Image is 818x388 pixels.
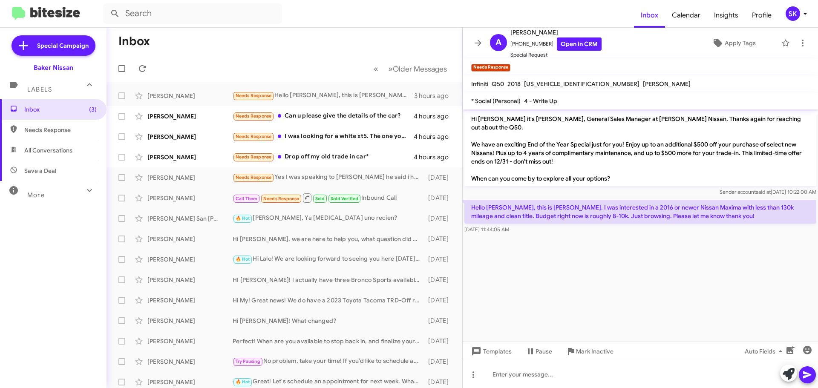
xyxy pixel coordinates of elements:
[147,255,233,264] div: [PERSON_NAME]
[471,64,510,72] small: Needs Response
[236,359,260,364] span: Try Pausing
[510,37,602,51] span: [PHONE_NUMBER]
[233,337,424,345] div: Perfect! When are you available to stop back in, and finalize your trade in?
[89,105,97,114] span: (3)
[233,91,414,101] div: Hello [PERSON_NAME], this is [PERSON_NAME]. I was interested in a 2016 or newer Nissan Maxima wit...
[369,60,452,78] nav: Page navigation example
[707,3,745,28] a: Insights
[414,92,455,100] div: 3 hours ago
[103,3,282,24] input: Search
[424,194,455,202] div: [DATE]
[507,80,521,88] span: 2018
[236,196,258,201] span: Call Them
[236,113,272,119] span: Needs Response
[464,226,509,233] span: [DATE] 11:44:05 AM
[424,316,455,325] div: [DATE]
[414,132,455,141] div: 4 hours ago
[147,235,233,243] div: [PERSON_NAME]
[424,235,455,243] div: [DATE]
[147,194,233,202] div: [PERSON_NAME]
[536,344,552,359] span: Pause
[414,112,455,121] div: 4 hours ago
[424,276,455,284] div: [DATE]
[495,36,501,49] span: A
[147,378,233,386] div: [PERSON_NAME]
[510,51,602,59] span: Special Request
[236,175,272,180] span: Needs Response
[118,34,150,48] h1: Inbox
[147,92,233,100] div: [PERSON_NAME]
[738,344,792,359] button: Auto Fields
[665,3,707,28] a: Calendar
[424,357,455,366] div: [DATE]
[233,377,424,387] div: Great! Let's schedule an appointment for next week. What day works best for you?
[34,63,73,72] div: Baker Nissan
[745,3,778,28] a: Profile
[756,189,771,195] span: said at
[233,356,424,366] div: No problem, take your time! If you’d like to schedule an appointment for when you're back in town...
[233,132,414,141] div: I was looking for a white xt5. The one you show is silver. Do you have any other ones
[147,214,233,223] div: [PERSON_NAME] San [PERSON_NAME]
[778,6,809,21] button: SK
[27,191,45,199] span: More
[463,344,518,359] button: Templates
[24,167,56,175] span: Save a Deal
[233,172,424,182] div: Yes I was speaking to [PERSON_NAME] he said i had to come up with 1500
[464,200,816,224] p: Hello [PERSON_NAME], this is [PERSON_NAME]. I was interested in a 2016 or newer Nissan Maxima wit...
[524,97,557,105] span: 4 - Write Up
[24,146,72,155] span: All Conversations
[233,193,424,203] div: Inbound Call
[469,344,512,359] span: Templates
[263,196,300,201] span: Needs Response
[233,276,424,284] div: HI [PERSON_NAME]! I actually have three Bronco Sports available for you to see. When can you stop...
[147,337,233,345] div: [PERSON_NAME]
[786,6,800,21] div: SK
[24,126,97,134] span: Needs Response
[492,80,504,88] span: Q50
[576,344,613,359] span: Mark Inactive
[393,64,447,74] span: Older Messages
[233,316,424,325] div: Hi [PERSON_NAME]! What changed?
[147,132,233,141] div: [PERSON_NAME]
[236,154,272,160] span: Needs Response
[233,111,414,121] div: Can u please give the details of the car?
[12,35,95,56] a: Special Campaign
[424,173,455,182] div: [DATE]
[147,173,233,182] div: [PERSON_NAME]
[634,3,665,28] a: Inbox
[374,63,378,74] span: «
[643,80,691,88] span: [PERSON_NAME]
[388,63,393,74] span: »
[236,216,250,221] span: 🔥 Hot
[559,344,620,359] button: Mark Inactive
[236,256,250,262] span: 🔥 Hot
[424,337,455,345] div: [DATE]
[27,86,52,93] span: Labels
[557,37,602,51] a: Open in CRM
[383,60,452,78] button: Next
[233,235,424,243] div: Hi [PERSON_NAME], we are here to help you, what question did you have?
[720,189,816,195] span: Sender account [DATE] 10:22:00 AM
[37,41,89,50] span: Special Campaign
[236,134,272,139] span: Needs Response
[424,255,455,264] div: [DATE]
[315,196,325,201] span: Sold
[147,296,233,305] div: [PERSON_NAME]
[424,296,455,305] div: [DATE]
[369,60,383,78] button: Previous
[24,105,97,114] span: Inbox
[147,316,233,325] div: [PERSON_NAME]
[147,276,233,284] div: [PERSON_NAME]
[524,80,639,88] span: [US_VEHICLE_IDENTIFICATION_NUMBER]
[725,35,756,51] span: Apply Tags
[471,97,521,105] span: * Social (Personal)
[236,93,272,98] span: Needs Response
[147,153,233,161] div: [PERSON_NAME]
[424,378,455,386] div: [DATE]
[236,379,250,385] span: 🔥 Hot
[331,196,359,201] span: Sold Verified
[518,344,559,359] button: Pause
